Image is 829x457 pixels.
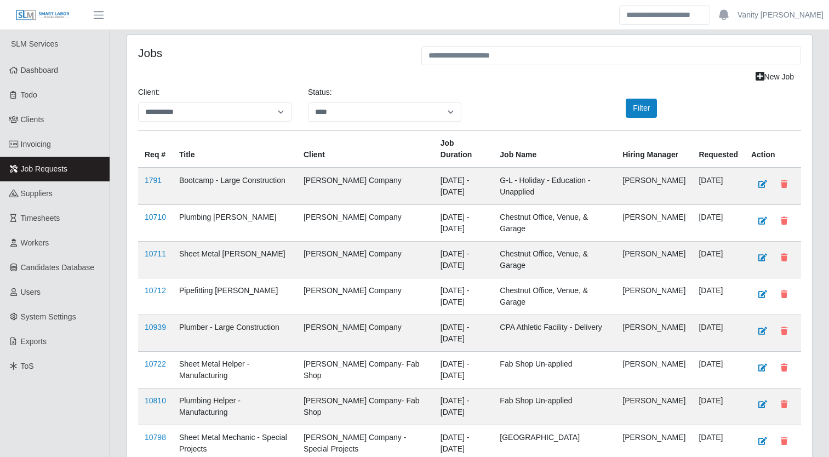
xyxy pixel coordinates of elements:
[626,99,657,118] button: Filter
[21,115,44,124] span: Clients
[145,176,162,185] a: 1791
[21,263,95,272] span: Candidates Database
[616,205,692,242] td: [PERSON_NAME]
[493,315,616,352] td: CPA Athletic Facility - Delivery
[493,242,616,278] td: Chestnut Office, Venue, & Garage
[21,140,51,148] span: Invoicing
[616,131,692,168] th: Hiring Manager
[616,315,692,352] td: [PERSON_NAME]
[434,315,494,352] td: [DATE] - [DATE]
[21,288,41,296] span: Users
[692,131,745,168] th: Requested
[21,189,53,198] span: Suppliers
[145,359,166,368] a: 10722
[297,389,434,425] td: [PERSON_NAME] Company- Fab Shop
[173,168,297,205] td: Bootcamp - Large Construction
[173,131,297,168] th: Title
[173,389,297,425] td: Plumbing Helper - Manufacturing
[138,87,160,98] label: Client:
[138,46,405,60] h4: Jobs
[145,396,166,405] a: 10810
[616,168,692,205] td: [PERSON_NAME]
[173,352,297,389] td: Sheet Metal Helper - Manufacturing
[493,168,616,205] td: G-L - Holiday - Education - Unapplied
[434,389,494,425] td: [DATE] - [DATE]
[434,131,494,168] th: Job Duration
[692,352,745,389] td: [DATE]
[748,67,801,87] a: New Job
[692,242,745,278] td: [DATE]
[173,278,297,315] td: Pipefitting [PERSON_NAME]
[434,242,494,278] td: [DATE] - [DATE]
[616,278,692,315] td: [PERSON_NAME]
[297,131,434,168] th: Client
[21,164,68,173] span: Job Requests
[21,337,47,346] span: Exports
[138,131,173,168] th: Req #
[616,389,692,425] td: [PERSON_NAME]
[145,213,166,221] a: 10710
[297,242,434,278] td: [PERSON_NAME] Company
[434,278,494,315] td: [DATE] - [DATE]
[434,352,494,389] td: [DATE] - [DATE]
[21,238,49,247] span: Workers
[616,352,692,389] td: [PERSON_NAME]
[308,87,332,98] label: Status:
[434,205,494,242] td: [DATE] - [DATE]
[737,9,824,21] a: Vanity [PERSON_NAME]
[173,242,297,278] td: Sheet Metal [PERSON_NAME]
[297,278,434,315] td: [PERSON_NAME] Company
[145,433,166,442] a: 10798
[173,205,297,242] td: Plumbing [PERSON_NAME]
[15,9,70,21] img: SLM Logo
[493,389,616,425] td: Fab Shop Un-applied
[692,205,745,242] td: [DATE]
[297,205,434,242] td: [PERSON_NAME] Company
[493,131,616,168] th: Job Name
[692,168,745,205] td: [DATE]
[21,214,60,222] span: Timesheets
[145,323,166,332] a: 10939
[145,286,166,295] a: 10712
[21,312,76,321] span: System Settings
[297,168,434,205] td: [PERSON_NAME] Company
[493,352,616,389] td: Fab Shop Un-applied
[692,278,745,315] td: [DATE]
[692,315,745,352] td: [DATE]
[11,39,58,48] span: SLM Services
[616,242,692,278] td: [PERSON_NAME]
[745,131,801,168] th: Action
[297,315,434,352] td: [PERSON_NAME] Company
[21,90,37,99] span: Todo
[493,278,616,315] td: Chestnut Office, Venue, & Garage
[297,352,434,389] td: [PERSON_NAME] Company- Fab Shop
[619,5,710,25] input: Search
[434,168,494,205] td: [DATE] - [DATE]
[173,315,297,352] td: Plumber - Large Construction
[21,362,34,370] span: ToS
[21,66,59,75] span: Dashboard
[692,389,745,425] td: [DATE]
[145,249,166,258] a: 10711
[493,205,616,242] td: Chestnut Office, Venue, & Garage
